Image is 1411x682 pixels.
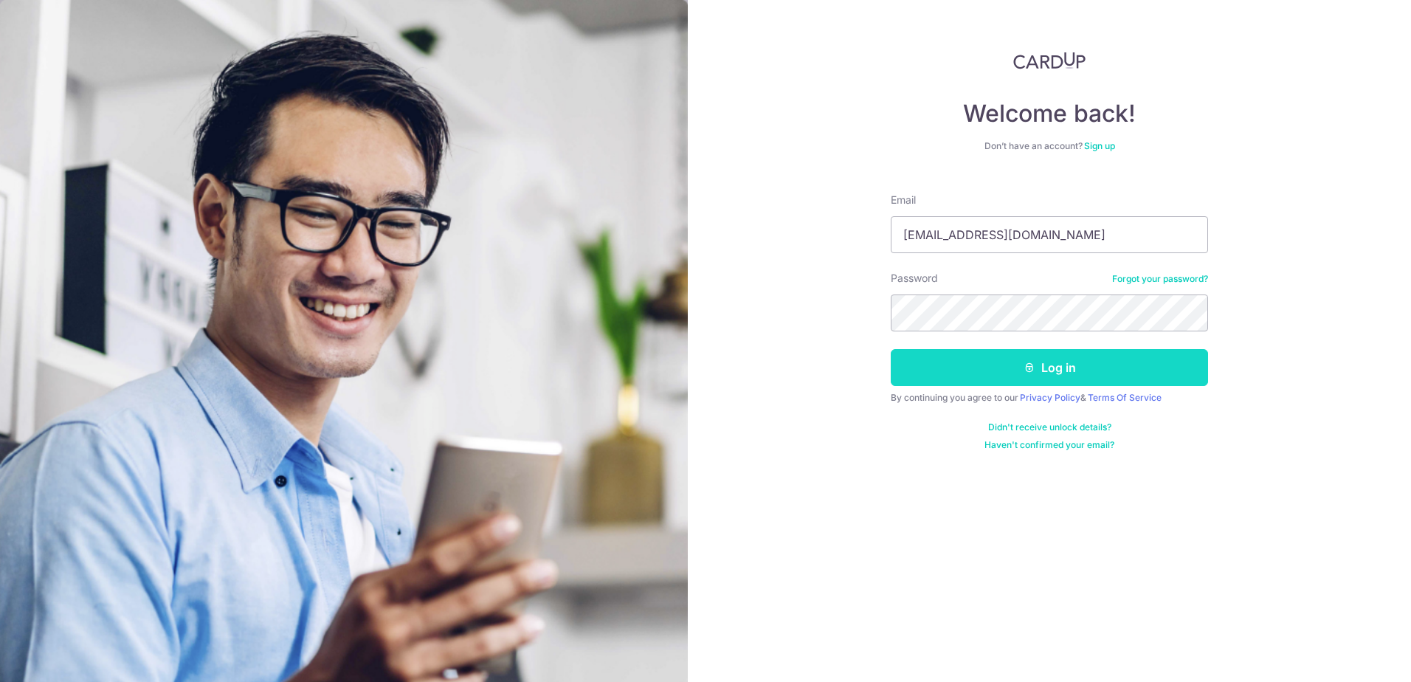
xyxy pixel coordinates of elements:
[891,140,1208,152] div: Don’t have an account?
[1084,140,1115,151] a: Sign up
[988,421,1111,433] a: Didn't receive unlock details?
[1013,52,1086,69] img: CardUp Logo
[1088,392,1162,403] a: Terms Of Service
[891,349,1208,386] button: Log in
[891,193,916,207] label: Email
[891,99,1208,128] h4: Welcome back!
[1112,273,1208,285] a: Forgot your password?
[1020,392,1080,403] a: Privacy Policy
[891,392,1208,404] div: By continuing you agree to our &
[891,216,1208,253] input: Enter your Email
[984,439,1114,451] a: Haven't confirmed your email?
[891,271,938,286] label: Password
